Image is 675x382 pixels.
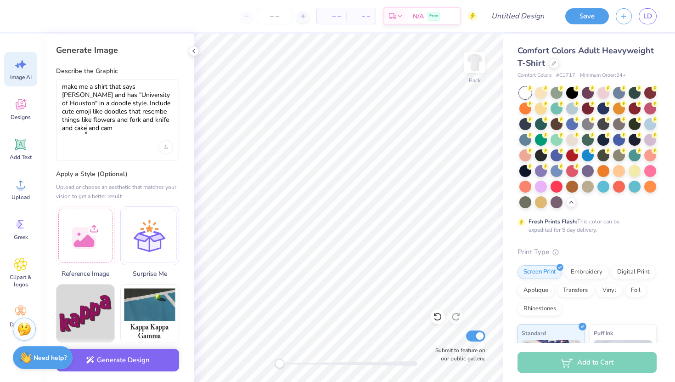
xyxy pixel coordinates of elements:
[580,72,626,80] span: Minimum Order: 24 +
[11,194,30,201] span: Upload
[639,8,657,24] a: LD
[643,11,652,22] span: LD
[56,67,179,76] label: Describe the Graphic
[34,353,67,362] strong: Need help?
[56,269,115,279] span: Reference Image
[10,74,32,81] span: Image AI
[56,45,179,56] div: Generate Image
[56,182,179,201] div: Upload or choose an aesthetic that matches your vision to get a better result
[62,83,173,133] textarea: make me a shirt that says [PERSON_NAME] and has "University of Houston" in a doodle style. Includ...
[529,218,577,225] strong: Fresh Prints Flash:
[517,45,654,68] span: Comfort Colors Adult Heavyweight T-Shirt
[6,274,36,288] span: Clipart & logos
[120,269,179,279] span: Surprise Me
[56,349,179,371] button: Generate Design
[529,217,641,234] div: This color can be expedited for 5 day delivery.
[522,328,546,338] span: Standard
[556,72,575,80] span: # C1717
[517,265,562,279] div: Screen Print
[121,285,179,342] img: Photorealistic
[322,11,341,21] span: – –
[56,285,114,342] img: Text-Based
[10,321,32,328] span: Decorate
[517,72,551,80] span: Comfort Colors
[257,8,292,24] input: – –
[517,284,554,297] div: Applique
[413,11,424,21] span: N/A
[14,234,28,241] span: Greek
[625,284,647,297] div: Foil
[594,328,613,338] span: Puff Ink
[557,284,594,297] div: Transfers
[429,13,438,19] span: Free
[565,265,608,279] div: Embroidery
[517,247,657,257] div: Print Type
[484,7,551,25] input: Untitled Design
[275,359,284,368] div: Accessibility label
[469,76,481,85] div: Back
[611,265,656,279] div: Digital Print
[11,114,31,121] span: Designs
[430,346,485,363] label: Submit to feature on our public gallery.
[466,53,484,72] img: Back
[158,140,173,154] div: Upload image
[596,284,622,297] div: Vinyl
[352,11,370,21] span: – –
[10,154,32,161] span: Add Text
[517,302,562,316] div: Rhinestones
[56,170,179,179] label: Apply a Style (Optional)
[565,8,609,24] button: Save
